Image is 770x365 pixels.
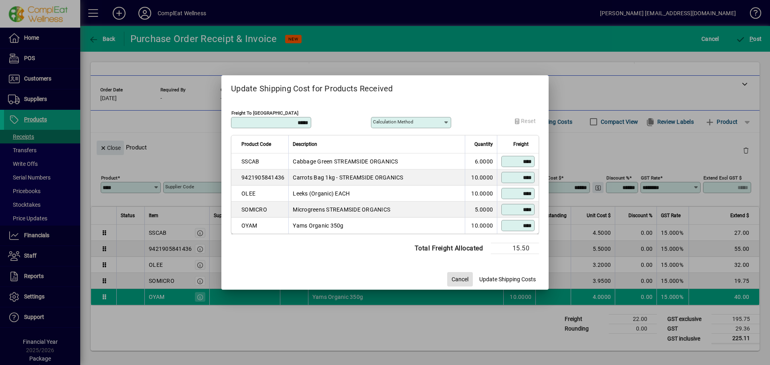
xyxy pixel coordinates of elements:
[288,186,465,202] td: Leeks (Organic) EACH
[447,272,473,286] button: Cancel
[476,272,539,286] button: Update Shipping Costs
[288,202,465,218] td: Microgreens STREAMSIDE ORGANICS
[231,218,288,234] td: OYAM
[373,119,413,125] mat-label: Calculation Method
[288,218,465,234] td: Yams Organic 350g
[479,275,536,284] span: Update Shipping Costs
[221,75,549,99] h2: Update Shipping Cost for Products Received
[491,243,539,254] td: 15.50
[465,186,497,202] td: 10.0000
[474,140,493,149] span: Quantity
[465,202,497,218] td: 5.0000
[465,169,497,186] td: 10.0000
[513,140,529,149] span: Freight
[293,140,317,149] span: Description
[231,110,298,116] mat-label: Freight To [GEOGRAPHIC_DATA]
[241,140,271,149] span: Product Code
[231,186,288,202] td: OLEE
[452,275,468,284] span: Cancel
[465,218,497,234] td: 10.0000
[411,243,491,254] td: Total Freight Allocated
[288,153,465,169] td: Cabbage Green STREAMSIDE ORGANICS
[231,153,288,169] td: SSCAB
[465,153,497,169] td: 6.0000
[231,202,288,218] td: SOMICRO
[288,169,465,186] td: Carrots Bag 1kg - STREAMSIDE ORGANICS
[231,169,288,186] td: 9421905841436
